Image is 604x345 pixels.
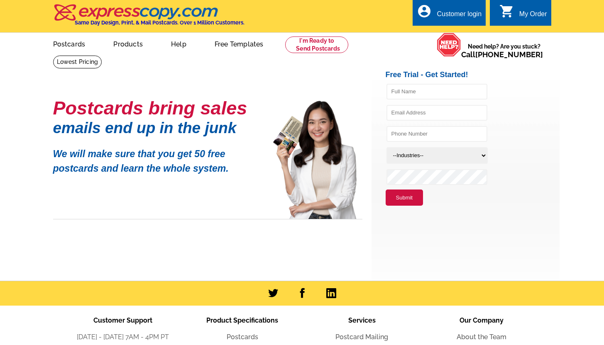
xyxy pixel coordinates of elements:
[40,34,99,53] a: Postcards
[386,84,487,100] input: Full Name
[386,70,560,80] h2: Free Trial - Get Started!
[201,34,277,53] a: Free Templates
[335,333,388,341] a: Postcard Mailing
[499,4,514,19] i: shopping_cart
[53,124,261,132] h1: emails end up in the junk
[53,101,261,115] h1: Postcards bring sales
[519,10,547,22] div: My Order
[461,50,543,59] span: Call
[100,34,156,53] a: Products
[417,4,432,19] i: account_circle
[93,316,152,324] span: Customer Support
[206,316,278,324] span: Product Specifications
[386,190,423,206] button: Submit
[53,10,245,26] a: Same Day Design, Print, & Mail Postcards. Over 1 Million Customers.
[386,126,487,142] input: Phone Number
[386,105,487,121] input: Email Address
[227,333,258,341] a: Postcards
[460,316,504,324] span: Our Company
[158,34,200,53] a: Help
[53,141,261,175] p: We will make sure that you get 50 free postcards and learn the whole system.
[499,9,547,19] a: shopping_cart My Order
[457,333,506,341] a: About the Team
[475,50,543,59] a: [PHONE_NUMBER]
[348,316,376,324] span: Services
[437,10,482,22] div: Customer login
[461,42,547,59] span: Need help? Are you stuck?
[63,332,183,342] li: [DATE] - [DATE] 7AM - 4PM PT
[437,33,461,57] img: help
[417,9,482,19] a: account_circle Customer login
[75,19,245,26] h4: Same Day Design, Print, & Mail Postcards. Over 1 Million Customers.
